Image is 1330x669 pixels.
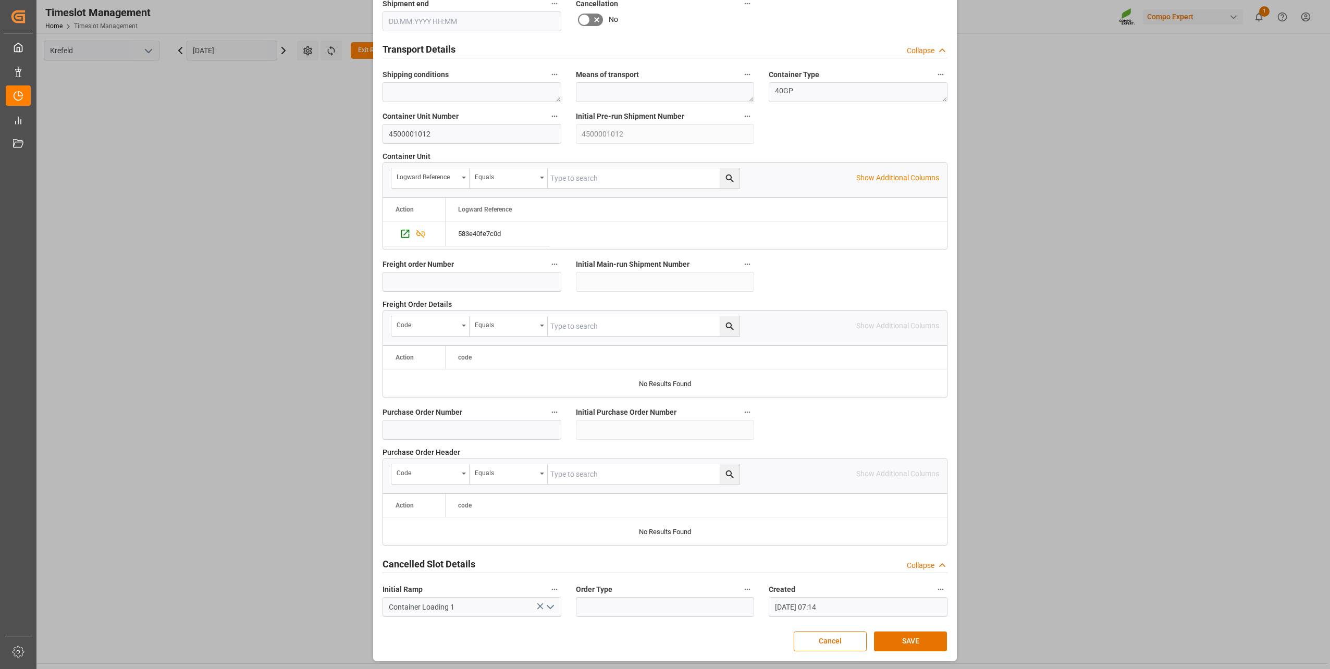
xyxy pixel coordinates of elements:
[458,206,512,213] span: Logward Reference
[383,221,446,246] div: Press SPACE to select this row.
[769,69,819,80] span: Container Type
[576,69,639,80] span: Means of transport
[720,316,740,336] button: search button
[397,318,458,330] div: code
[383,447,460,458] span: Purchase Order Header
[383,407,462,418] span: Purchase Order Number
[769,584,795,595] span: Created
[934,583,947,596] button: Created
[609,14,618,25] span: No
[383,69,449,80] span: Shipping conditions
[383,42,455,56] h2: Transport Details
[907,560,934,571] div: Collapse
[741,68,754,81] button: Means of transport
[391,168,470,188] button: open menu
[458,502,472,509] span: code
[383,557,475,571] h2: Cancelled Slot Details
[548,583,561,596] button: Initial Ramp
[383,584,423,595] span: Initial Ramp
[475,170,536,182] div: Equals
[576,407,676,418] span: Initial Purchase Order Number
[383,597,561,617] input: Type to search/select
[548,257,561,271] button: Freight order Number
[741,583,754,596] button: Order Type
[383,111,459,122] span: Container Unit Number
[548,464,740,484] input: Type to search
[470,464,548,484] button: open menu
[383,299,452,310] span: Freight Order Details
[470,316,548,336] button: open menu
[794,631,867,651] button: Cancel
[396,206,414,213] div: Action
[907,45,934,56] div: Collapse
[391,316,470,336] button: open menu
[475,466,536,478] div: Equals
[548,316,740,336] input: Type to search
[446,221,550,246] div: 583e40fe7c0d
[397,466,458,478] div: code
[548,68,561,81] button: Shipping conditions
[396,354,414,361] div: Action
[856,172,939,183] p: Show Additional Columns
[446,221,550,246] div: Press SPACE to select this row.
[458,354,472,361] span: code
[548,109,561,123] button: Container Unit Number
[720,464,740,484] button: search button
[874,631,947,651] button: SAVE
[470,168,548,188] button: open menu
[720,168,740,188] button: search button
[934,68,947,81] button: Container Type
[576,259,689,270] span: Initial Main-run Shipment Number
[741,257,754,271] button: Initial Main-run Shipment Number
[576,111,684,122] span: Initial Pre-run Shipment Number
[391,464,470,484] button: open menu
[548,168,740,188] input: Type to search
[741,109,754,123] button: Initial Pre-run Shipment Number
[397,170,458,182] div: Logward Reference
[383,11,561,31] input: DD.MM.YYYY HH:MM
[383,259,454,270] span: Freight order Number
[541,599,557,615] button: open menu
[576,584,612,595] span: Order Type
[769,597,947,617] input: DD.MM.YYYY HH:MM
[383,151,430,162] span: Container Unit
[396,502,414,509] div: Action
[548,405,561,419] button: Purchase Order Number
[769,82,947,102] textarea: 40GP
[741,405,754,419] button: Initial Purchase Order Number
[475,318,536,330] div: Equals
